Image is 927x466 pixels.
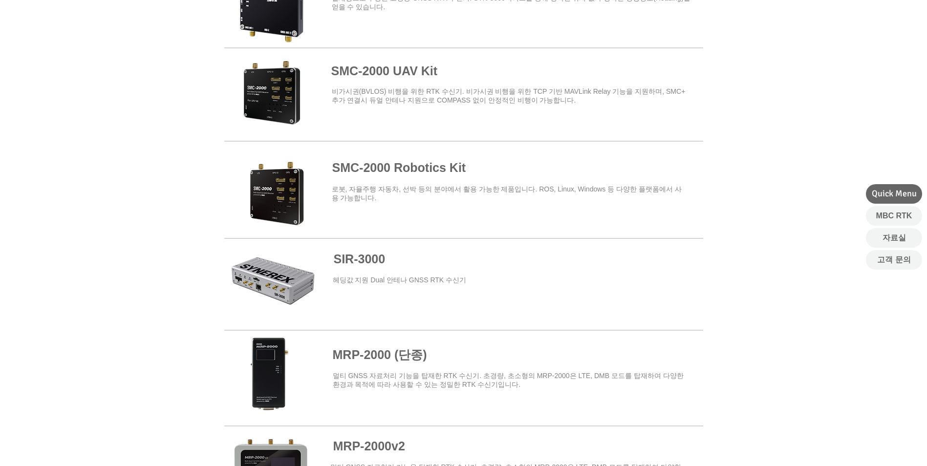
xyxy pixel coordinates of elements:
a: 자료실 [866,228,922,248]
span: 고객 문의 [877,254,910,265]
a: 고객 문의 [866,250,922,270]
span: ​비가시권(BVLOS) 비행을 위한 RTK 수신기. 비가시권 비행을 위한 TCP 기반 MAVLink Relay 기능을 지원하며, SMC+ 추가 연결시 듀얼 안테나 지원으로 C... [332,87,686,104]
a: SIR-3000 [334,252,386,266]
a: ​헤딩값 지원 Dual 안테나 GNSS RTK 수신기 [333,276,467,284]
div: Quick Menu [866,184,922,204]
span: MBC RTK [876,211,912,221]
span: 자료실 [883,233,906,243]
a: MBC RTK [866,206,922,226]
iframe: Wix Chat [815,424,927,466]
span: Quick Menu [872,188,917,200]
